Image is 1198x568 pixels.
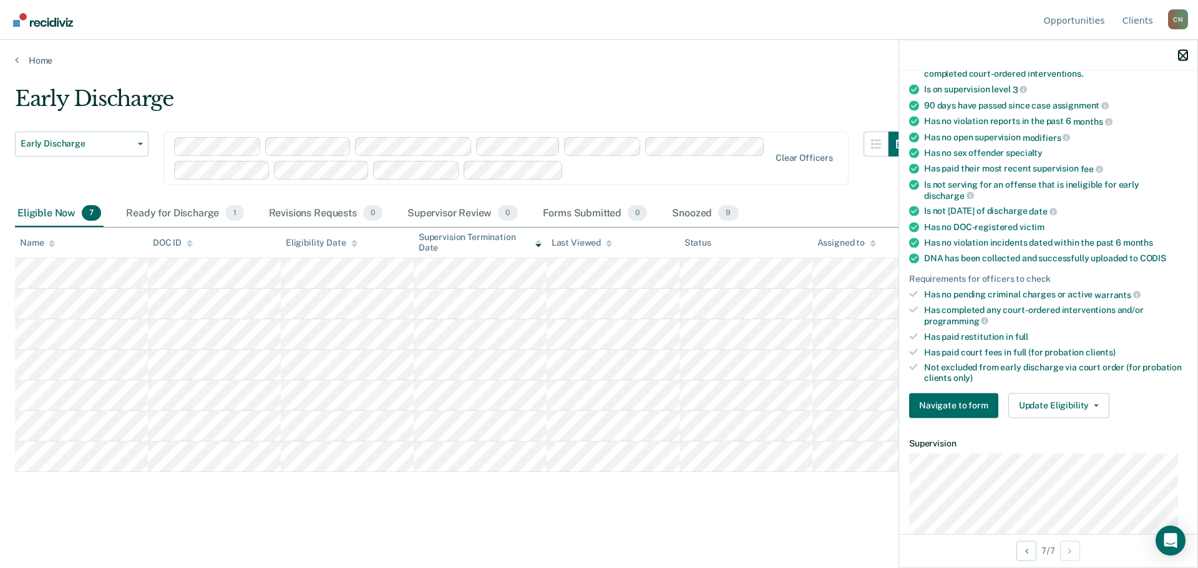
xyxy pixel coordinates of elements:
[1094,289,1141,299] span: warrants
[552,238,612,248] div: Last Viewed
[124,200,246,228] div: Ready for Discharge
[363,205,382,221] span: 0
[909,393,998,418] button: Navigate to form
[1013,84,1028,94] span: 3
[953,373,973,383] span: only)
[1073,116,1113,126] span: months
[924,84,1187,95] div: Is on supervision level
[909,273,1187,284] div: Requirements for officers to check
[1006,148,1043,158] span: specialty
[924,305,1187,326] div: Has completed any court-ordered interventions and/or
[817,238,876,248] div: Assigned to
[924,315,988,325] span: programming
[924,362,1187,383] div: Not excluded from early discharge via court order (for probation clients
[684,238,711,248] div: Status
[1029,206,1056,216] span: date
[15,200,104,228] div: Eligible Now
[924,116,1187,127] div: Has no violation reports in the past 6
[13,13,73,27] img: Recidiviz
[1086,347,1116,357] span: clients)
[153,238,193,248] div: DOC ID
[1168,9,1188,29] button: Profile dropdown button
[718,205,738,221] span: 9
[15,86,913,122] div: Early Discharge
[924,163,1187,175] div: Has paid their most recent supervision
[924,206,1187,217] div: Is not [DATE] of discharge
[82,205,101,221] span: 7
[924,100,1187,111] div: 90 days have passed since case
[419,232,542,253] div: Supervision Termination Date
[924,289,1187,300] div: Has no pending criminal charges or active
[1053,100,1109,110] span: assignment
[1060,541,1080,561] button: Next Opportunity
[899,534,1197,567] div: 7 / 7
[776,153,833,163] div: Clear officers
[670,200,741,228] div: Snoozed
[15,55,1183,66] a: Home
[1008,393,1109,418] button: Update Eligibility
[924,148,1187,158] div: Has no sex offender
[1168,9,1188,29] div: C N
[924,132,1187,143] div: Has no open supervision
[286,238,358,248] div: Eligibility Date
[21,138,133,149] span: Early Discharge
[1123,237,1153,247] span: months
[924,347,1187,357] div: Has paid court fees in full (for probation
[1140,253,1166,262] span: CODIS
[924,237,1187,248] div: Has no violation incidents dated within the past 6
[1020,221,1045,231] span: victim
[225,205,243,221] span: 1
[540,200,650,228] div: Forms Submitted
[909,393,1003,418] a: Navigate to form link
[628,205,647,221] span: 0
[405,200,520,228] div: Supervisor Review
[924,190,974,200] span: discharge
[909,438,1187,448] dt: Supervision
[266,200,385,228] div: Revisions Requests
[924,221,1187,232] div: Has no DOC-registered
[1023,132,1071,142] span: modifiers
[1081,164,1103,174] span: fee
[1156,526,1186,556] div: Open Intercom Messenger
[924,179,1187,200] div: Is not serving for an offense that is ineligible for early
[1016,541,1036,561] button: Previous Opportunity
[20,238,55,248] div: Name
[498,205,517,221] span: 0
[924,331,1187,342] div: Has paid restitution in
[924,253,1187,263] div: DNA has been collected and successfully uploaded to
[1015,331,1028,341] span: full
